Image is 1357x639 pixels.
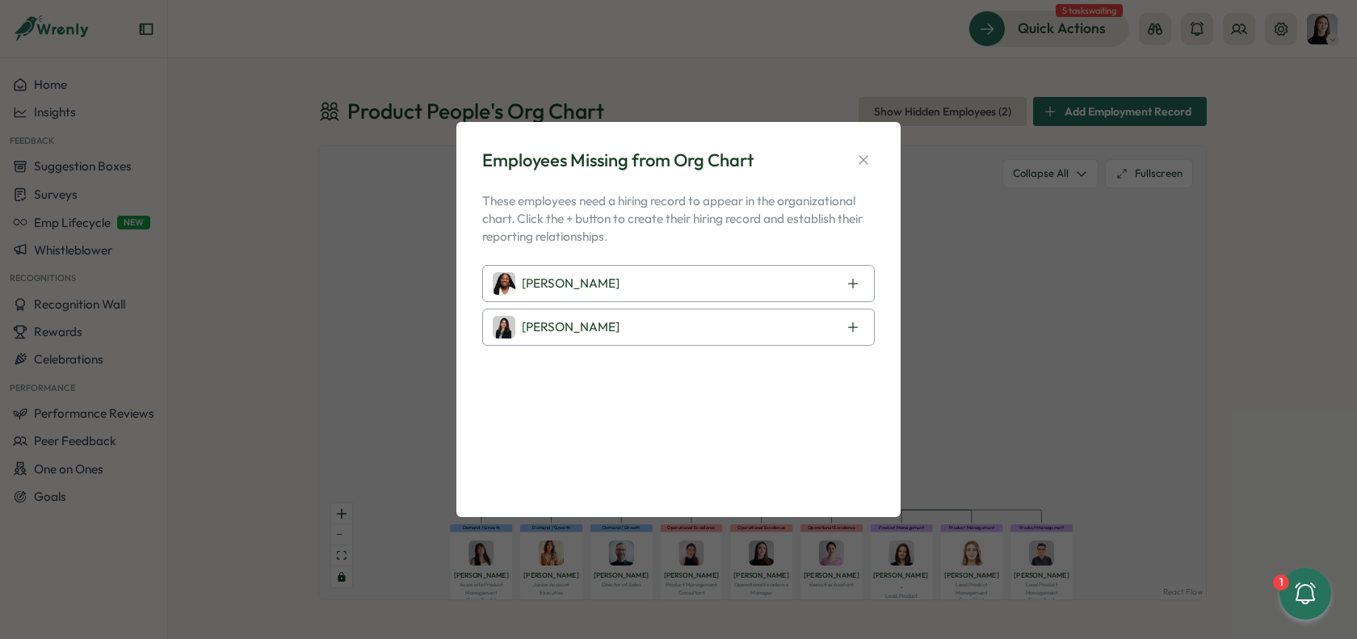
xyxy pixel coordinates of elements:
p: [PERSON_NAME] [522,275,620,292]
button: 1 [1279,568,1331,620]
div: 1 [1273,574,1289,591]
p: [PERSON_NAME] [522,318,620,336]
p: These employees need a hiring record to appear in the organizational chart. Click the + button to... [482,192,875,246]
div: Employees Missing from Org Chart [482,148,754,173]
img: Marina Moric [493,316,515,338]
img: Laissa Duclos [493,272,515,295]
